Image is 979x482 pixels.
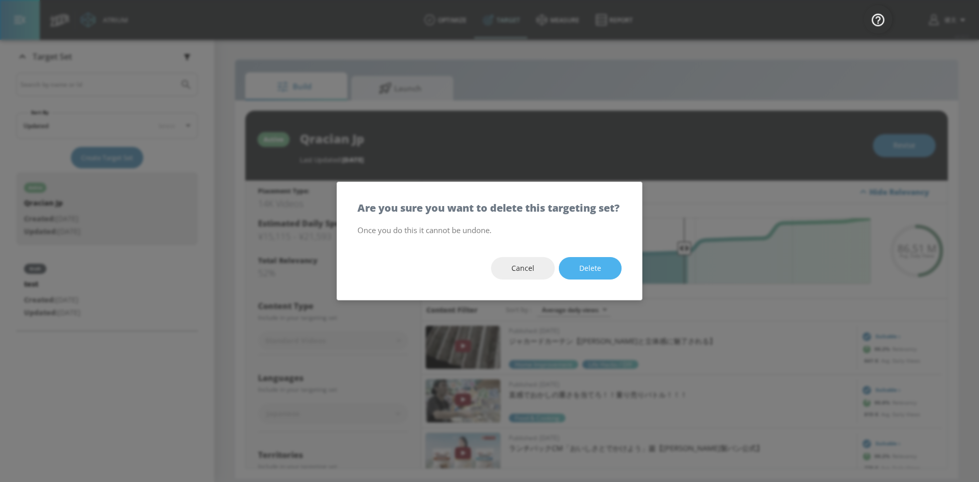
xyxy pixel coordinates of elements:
[559,257,622,280] button: Delete
[357,202,620,213] h5: Are you sure you want to delete this targeting set?
[357,223,622,237] p: Once you do this it cannot be undone.
[511,262,534,275] span: Cancel
[491,257,555,280] button: Cancel
[579,262,601,275] span: Delete
[864,5,892,34] button: Open Resource Center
